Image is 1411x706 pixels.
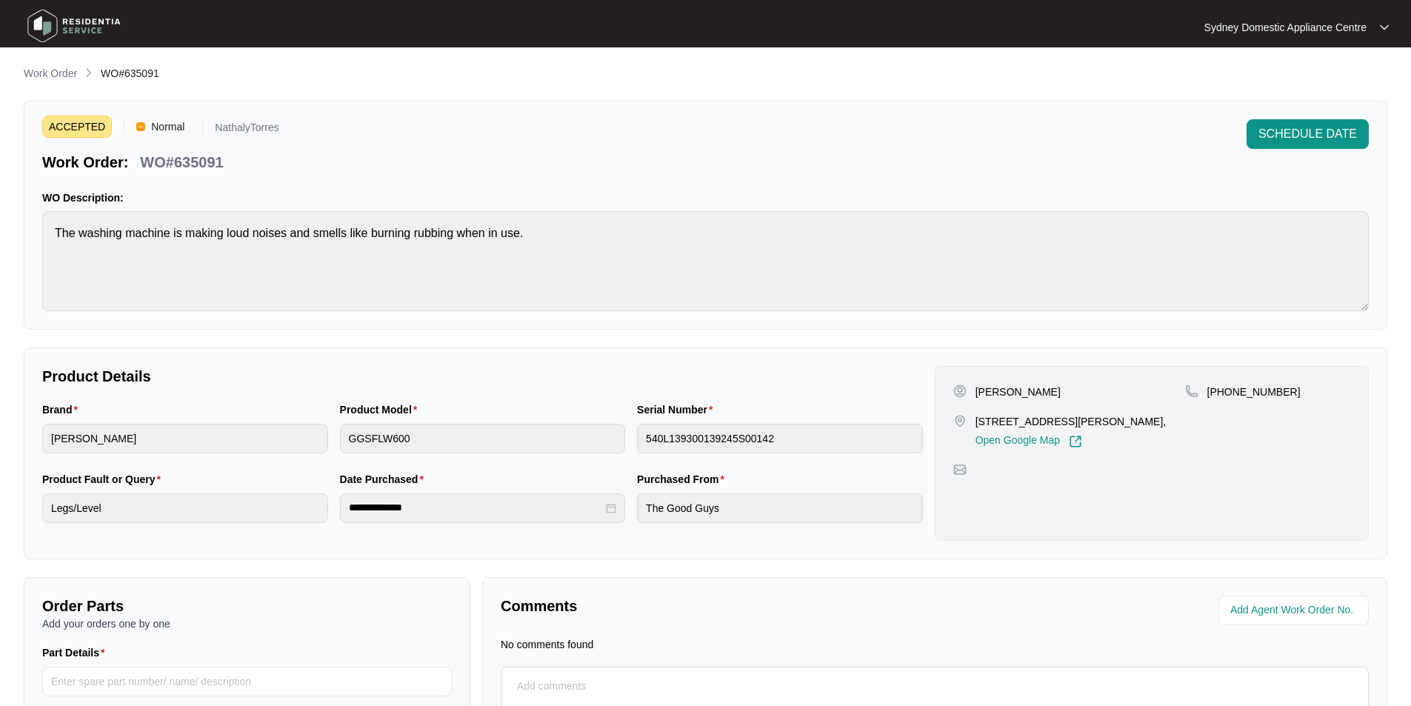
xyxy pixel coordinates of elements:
[140,152,223,173] p: WO#635091
[24,66,77,81] p: Work Order
[975,435,1082,448] a: Open Google Map
[42,152,128,173] p: Work Order:
[1204,20,1367,35] p: Sydney Domestic Appliance Centre
[340,424,626,453] input: Product Model
[42,645,111,660] label: Part Details
[42,596,452,616] p: Order Parts
[42,402,84,417] label: Brand
[42,190,1369,205] p: WO Description:
[340,402,424,417] label: Product Model
[136,122,145,131] img: Vercel Logo
[637,472,730,487] label: Purchased From
[145,116,190,138] span: Normal
[1230,602,1360,619] input: Add Agent Work Order No.
[975,384,1061,399] p: [PERSON_NAME]
[42,366,923,387] p: Product Details
[215,122,278,138] p: NathalyTorres
[101,67,159,79] span: WO#635091
[42,211,1369,311] textarea: The washing machine is making loud noises and smells like burning rubbing when in use.
[1185,384,1198,398] img: map-pin
[953,414,967,427] img: map-pin
[637,424,923,453] input: Serial Number
[637,402,718,417] label: Serial Number
[953,463,967,476] img: map-pin
[637,493,923,523] input: Purchased From
[953,384,967,398] img: user-pin
[1247,119,1369,149] button: SCHEDULE DATE
[42,472,167,487] label: Product Fault or Query
[340,472,430,487] label: Date Purchased
[21,66,80,82] a: Work Order
[1069,435,1082,448] img: Link-External
[1258,125,1357,143] span: SCHEDULE DATE
[42,493,328,523] input: Product Fault or Query
[42,424,328,453] input: Brand
[42,116,112,138] span: ACCEPTED
[83,67,95,79] img: chevron-right
[42,616,452,631] p: Add your orders one by one
[22,4,126,48] img: residentia service logo
[349,500,604,516] input: Date Purchased
[1380,24,1389,31] img: dropdown arrow
[501,596,924,616] p: Comments
[42,667,452,696] input: Part Details
[501,637,593,652] p: No comments found
[975,414,1167,429] p: [STREET_ADDRESS][PERSON_NAME],
[1207,384,1301,399] p: [PHONE_NUMBER]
